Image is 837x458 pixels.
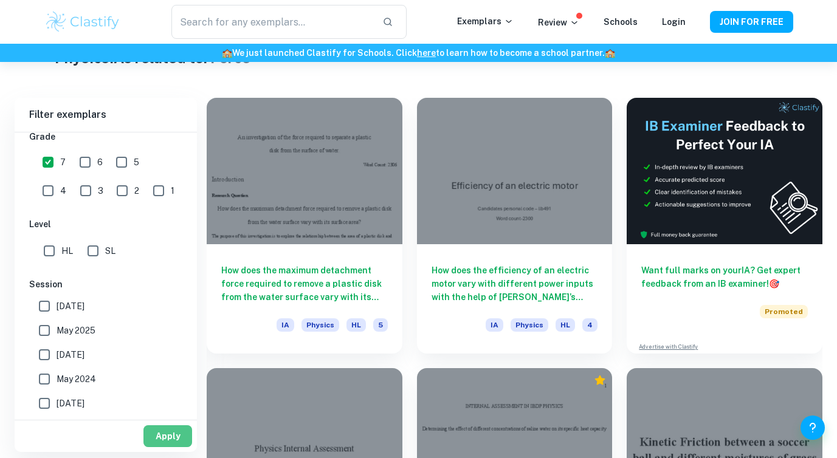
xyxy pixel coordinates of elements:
[57,397,84,410] span: [DATE]
[97,156,103,169] span: 6
[57,372,96,386] span: May 2024
[57,324,95,337] span: May 2025
[432,264,598,304] h6: How does the efficiency of an electric motor vary with different power inputs with the help of [P...
[301,318,339,332] span: Physics
[605,48,615,58] span: 🏫
[760,305,808,318] span: Promoted
[222,48,232,58] span: 🏫
[57,348,84,361] span: [DATE]
[662,17,686,27] a: Login
[373,318,388,332] span: 5
[171,5,372,39] input: Search for any exemplars...
[57,299,84,313] span: [DATE]
[538,16,579,29] p: Review
[641,264,808,290] h6: Want full marks on your IA ? Get expert feedback from an IB examiner!
[44,10,122,34] img: Clastify logo
[277,318,294,332] span: IA
[710,11,793,33] button: JOIN FOR FREE
[134,184,139,197] span: 2
[457,15,514,28] p: Exemplars
[29,217,182,231] h6: Level
[29,130,182,143] h6: Grade
[639,343,698,351] a: Advertise with Clastify
[105,244,115,258] span: SL
[511,318,548,332] span: Physics
[486,318,503,332] span: IA
[594,374,606,386] div: Premium
[134,156,139,169] span: 5
[207,98,402,354] a: How does the maximum detachment force required to remove a plastic disk from the water surface va...
[143,425,192,447] button: Apply
[221,264,388,304] h6: How does the maximum detachment force required to remove a plastic disk from the water surface va...
[627,98,822,244] img: Thumbnail
[604,17,638,27] a: Schools
[60,156,66,169] span: 7
[2,46,835,60] h6: We just launched Clastify for Schools. Click to learn how to become a school partner.
[346,318,366,332] span: HL
[60,184,66,197] span: 4
[582,318,598,332] span: 4
[171,184,174,197] span: 1
[98,184,103,197] span: 3
[29,278,182,291] h6: Session
[417,98,613,354] a: How does the efficiency of an electric motor vary with different power inputs with the help of [P...
[417,48,436,58] a: here
[15,98,197,132] h6: Filter exemplars
[556,318,575,332] span: HL
[801,415,825,440] button: Help and Feedback
[769,279,779,289] span: 🎯
[61,244,73,258] span: HL
[627,98,822,354] a: Want full marks on yourIA? Get expert feedback from an IB examiner!PromotedAdvertise with Clastify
